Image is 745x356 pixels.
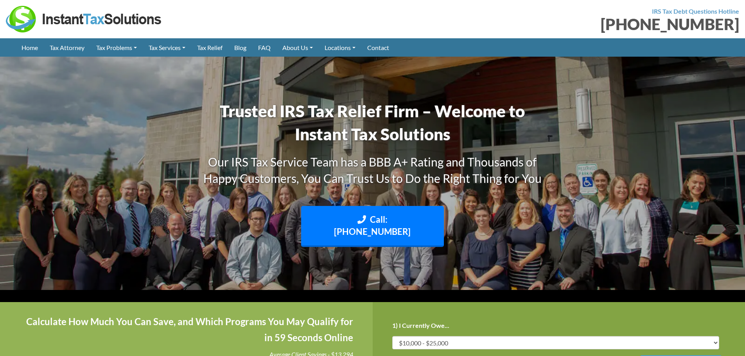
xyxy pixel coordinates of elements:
h4: Calculate How Much You Can Save, and Which Programs You May Qualify for in 59 Seconds Online [20,314,353,346]
a: Tax Relief [191,38,228,57]
label: 1) I Currently Owe... [392,322,449,330]
h3: Our IRS Tax Service Team has a BBB A+ Rating and Thousands of Happy Customers, You Can Trust Us t... [193,154,553,186]
strong: IRS Tax Debt Questions Hotline [652,7,739,15]
a: Locations [319,38,361,57]
img: Instant Tax Solutions Logo [6,6,162,32]
a: Tax Attorney [44,38,90,57]
a: Instant Tax Solutions Logo [6,14,162,22]
a: Call: [PHONE_NUMBER] [301,206,444,247]
h1: Trusted IRS Tax Relief Firm – Welcome to Instant Tax Solutions [193,100,553,146]
a: Home [16,38,44,57]
a: Tax Problems [90,38,143,57]
a: FAQ [252,38,276,57]
a: Blog [228,38,252,57]
div: [PHONE_NUMBER] [379,16,740,32]
a: Tax Services [143,38,191,57]
a: About Us [276,38,319,57]
a: Contact [361,38,395,57]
